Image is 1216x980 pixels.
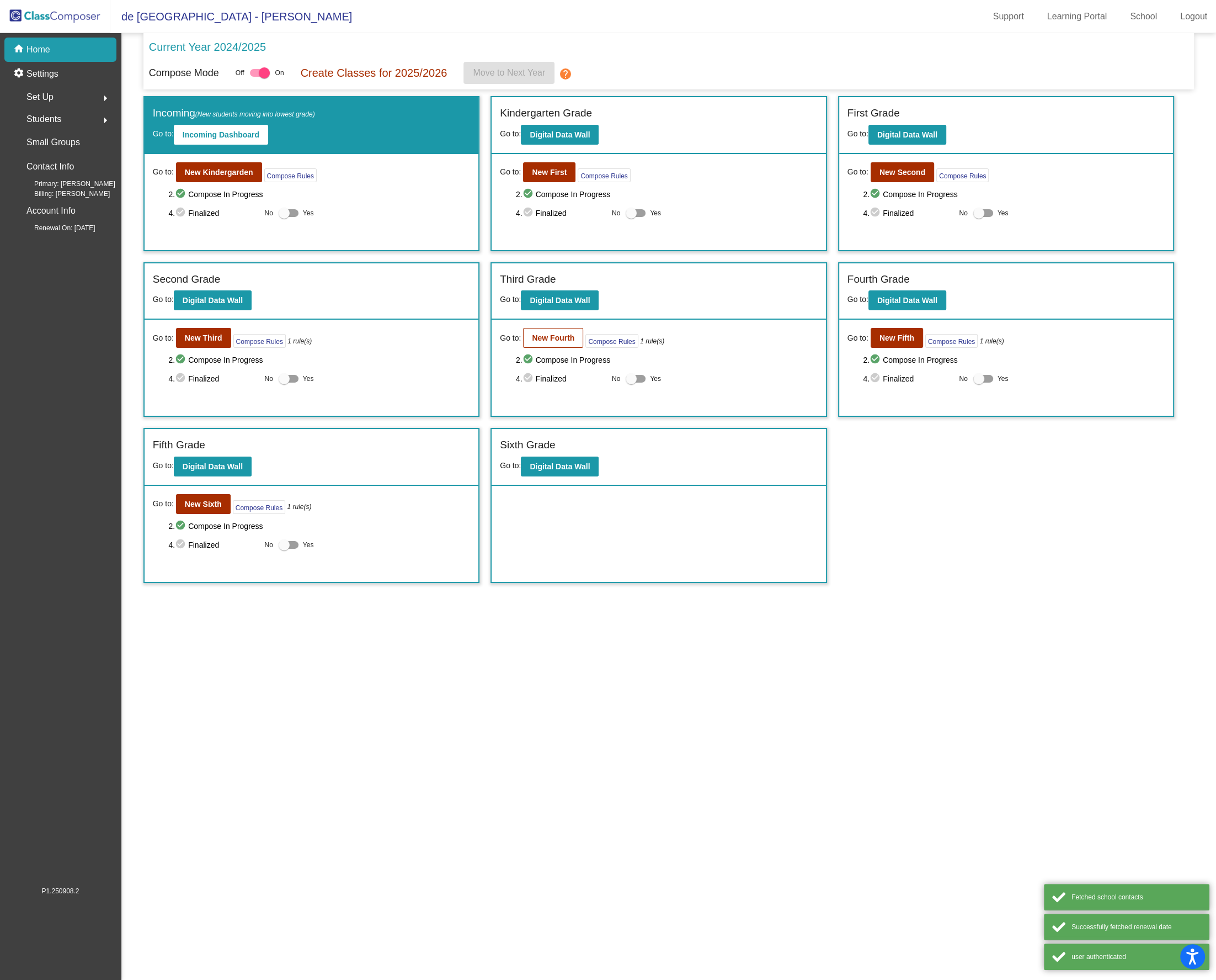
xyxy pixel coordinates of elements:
span: Off [236,68,244,78]
b: New Sixth [185,500,222,508]
span: Set Up [26,89,54,105]
span: 2. Compose In Progress [168,188,470,201]
mat-icon: check_circle [522,353,536,367]
span: 2. Compose In Progress [863,353,1165,367]
span: Go to: [847,332,868,344]
mat-icon: check_circle [870,372,883,385]
a: Logout [1171,8,1216,25]
span: No [612,374,620,384]
button: New Second [871,162,934,182]
mat-icon: check_circle [175,188,188,201]
mat-icon: check_circle [175,206,188,220]
mat-icon: arrow_right [99,92,112,105]
span: Primary: [PERSON_NAME] [17,179,115,189]
label: Second Grade [153,272,221,288]
span: 4. Finalized [863,372,953,385]
button: New First [523,162,575,182]
i: 1 rule(s) [287,502,311,512]
span: 4. Finalized [516,206,606,220]
b: Digital Data Wall [530,462,590,471]
span: No [612,208,620,218]
button: Digital Data Wall [521,125,599,145]
button: New Third [176,328,231,348]
span: Go to: [500,332,521,344]
span: Students [26,112,61,127]
button: Incoming Dashboard [174,125,268,145]
span: 2. Compose In Progress [168,520,470,533]
button: New Fourth [523,328,583,348]
b: Digital Data Wall [877,296,937,305]
span: Go to: [500,461,521,470]
mat-icon: check_circle [175,520,188,533]
span: No [959,208,967,218]
b: Digital Data Wall [183,296,243,305]
button: Compose Rules [585,334,638,348]
button: Digital Data Wall [868,290,946,310]
span: 2. Compose In Progress [516,353,818,367]
span: On [275,68,284,78]
span: Yes [303,206,314,220]
mat-icon: check_circle [870,206,883,220]
button: Digital Data Wall [521,457,599,476]
span: Go to: [847,166,868,178]
span: 4. Finalized [168,372,259,385]
span: 2. Compose In Progress [168,353,470,367]
mat-icon: check_circle [870,353,883,367]
span: Renewal On: [DATE] [17,223,95,233]
span: 4. Finalized [168,538,259,552]
b: New Fourth [532,333,574,342]
span: Yes [650,206,661,220]
button: Compose Rules [936,168,989,182]
b: New Fifth [879,333,914,342]
button: Digital Data Wall [174,457,252,476]
mat-icon: check_circle [175,372,188,385]
p: Contact Info [26,159,74,174]
span: Go to: [500,129,521,138]
button: New Kindergarden [176,162,262,182]
button: Digital Data Wall [174,290,252,310]
mat-icon: check_circle [522,188,536,201]
i: 1 rule(s) [640,336,664,346]
b: New Second [879,168,925,177]
label: Incoming [153,105,315,121]
button: Move to Next Year [463,62,554,84]
b: Digital Data Wall [877,130,937,139]
span: de [GEOGRAPHIC_DATA] - [PERSON_NAME] [110,8,352,25]
b: Incoming Dashboard [183,130,259,139]
span: Billing: [PERSON_NAME] [17,189,110,199]
button: New Sixth [176,494,231,514]
mat-icon: check_circle [175,353,188,367]
b: New Kindergarden [185,168,253,177]
span: No [264,208,273,218]
i: 1 rule(s) [287,336,312,346]
span: Go to: [847,295,868,304]
span: Yes [998,372,1009,385]
b: Digital Data Wall [530,296,590,305]
p: Compose Mode [149,66,219,81]
mat-icon: home [13,43,26,56]
label: Fifth Grade [153,437,205,453]
i: 1 rule(s) [979,336,1004,346]
mat-icon: check_circle [522,206,536,220]
span: Go to: [153,295,174,304]
button: Compose Rules [233,334,286,348]
mat-icon: check_circle [522,372,536,385]
b: Digital Data Wall [530,130,590,139]
span: Go to: [153,166,174,178]
span: (New students moving into lowest grade) [195,110,315,118]
button: Compose Rules [264,168,317,182]
mat-icon: help [559,67,572,81]
label: Third Grade [500,272,556,288]
span: Yes [303,372,314,385]
span: Go to: [153,461,174,470]
span: Go to: [153,332,174,344]
span: Go to: [153,129,174,138]
p: Settings [26,67,58,81]
a: School [1121,8,1166,25]
p: Home [26,43,50,56]
button: Compose Rules [233,500,285,514]
span: No [264,374,273,384]
b: New Third [185,333,222,342]
p: Account Info [26,203,76,219]
mat-icon: arrow_right [99,114,112,127]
